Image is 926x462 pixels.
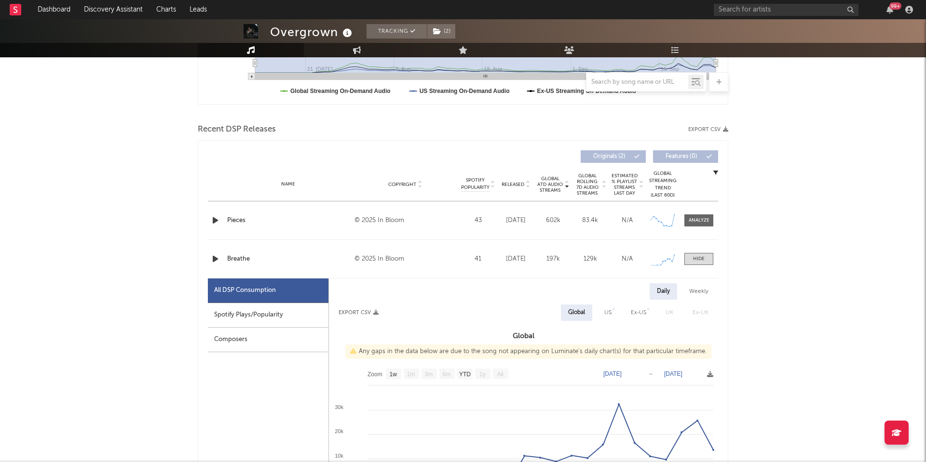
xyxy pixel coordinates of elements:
div: Any gaps in the data below are due to the song not appearing on Luminate's daily chart(s) for tha... [345,344,711,359]
div: US [604,307,612,318]
div: 129k [574,254,606,264]
div: 197k [537,254,569,264]
div: Composers [208,328,328,352]
span: Released [502,182,524,187]
text: 30k [335,404,343,410]
div: Global [568,307,585,318]
span: Features ( 0 ) [659,154,704,159]
div: Spotify Plays/Popularity [208,303,328,328]
div: All DSP Consumption [214,285,276,296]
div: 602k [537,216,569,225]
text: [DATE] [664,370,682,377]
text: 6m [443,371,451,378]
div: 41 [461,254,495,264]
div: N/A [611,216,643,225]
div: N/A [611,254,643,264]
text: → [648,370,654,377]
div: 43 [461,216,495,225]
span: Recent DSP Releases [198,124,276,135]
a: Breathe [227,254,350,264]
div: Weekly [682,283,716,300]
span: Copyright [388,182,416,187]
button: Export CSV [339,310,379,316]
div: © 2025 In Bloom [354,253,456,265]
span: Spotify Popularity [461,177,490,191]
text: Zoom [368,371,382,378]
div: All DSP Consumption [208,278,328,303]
button: (2) [427,24,455,39]
div: Name [227,181,350,188]
text: All [497,371,503,378]
text: 1m [407,371,415,378]
input: Search by song name or URL [586,79,688,86]
span: Estimated % Playlist Streams Last Day [611,173,638,196]
text: 10k [335,453,343,459]
button: Tracking [367,24,427,39]
div: 83.4k [574,216,606,225]
div: Overgrown [270,24,354,40]
span: Originals ( 2 ) [587,154,631,159]
button: 99+ [886,6,893,13]
div: Ex-US [631,307,646,318]
text: YTD [459,371,471,378]
div: © 2025 In Bloom [354,215,456,226]
span: Global Rolling 7D Audio Streams [574,173,600,196]
input: Search for artists [714,4,858,16]
text: 3m [425,371,433,378]
text: 20k [335,428,343,434]
h3: Global [329,330,718,342]
a: Pieces [227,216,350,225]
span: Global ATD Audio Streams [537,176,563,193]
button: Export CSV [688,127,728,132]
text: 1y [479,371,486,378]
div: Daily [650,283,677,300]
div: [DATE] [500,254,532,264]
span: ( 2 ) [427,24,456,39]
button: Originals(2) [581,150,646,163]
div: Global Streaming Trend (Last 60D) [648,170,677,199]
button: Features(0) [653,150,718,163]
text: [DATE] [603,370,622,377]
div: 99 + [889,2,901,10]
div: [DATE] [500,216,532,225]
text: 1w [390,371,397,378]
